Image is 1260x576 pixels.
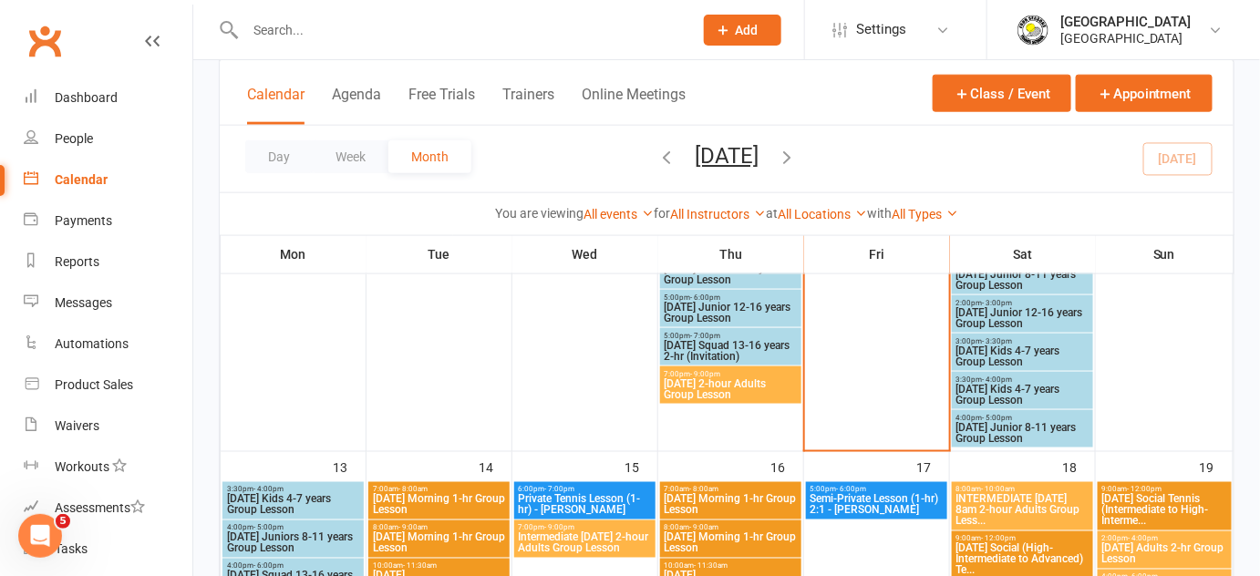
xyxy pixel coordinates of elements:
span: - 9:00pm [691,370,721,378]
span: 5:00pm [810,486,944,494]
a: All Types [892,207,958,221]
span: INTERMEDIATE [DATE] 8am 2-hour Adults Group Less... [955,494,1090,527]
span: [DATE] Morning 1-hr Group Lesson [664,494,798,516]
span: - 6:00pm [691,293,721,302]
span: [DATE] Kids 4-7 years Group Lesson [955,384,1090,406]
span: 3:00pm [955,337,1090,345]
strong: You are viewing [495,206,584,221]
span: 3:30pm [226,486,360,494]
button: Add [704,15,781,46]
button: Class / Event [933,75,1071,112]
span: Private Tennis Lesson (1-hr) - [PERSON_NAME] [518,494,652,516]
span: - 11:30am [695,562,728,571]
button: Online Meetings [582,86,686,125]
span: - 6:00pm [837,486,867,494]
th: Mon [221,235,367,273]
button: Week [313,140,388,173]
span: [DATE] Morning 1-hr Group Lesson [372,494,506,516]
button: Calendar [247,86,305,125]
span: - 8:00am [690,486,719,494]
a: Tasks [24,529,192,570]
span: - 5:00pm [983,414,1013,422]
span: [DATE] Adults 2-hr Group Lesson [1101,543,1229,565]
button: Free Trials [408,86,475,125]
button: Agenda [332,86,381,125]
span: - 9:00am [690,524,719,532]
span: Add [736,23,759,37]
span: - 9:00am [398,524,428,532]
a: Workouts [24,447,192,488]
span: - 7:00pm [545,486,575,494]
span: 4:00pm [226,524,360,532]
th: Sat [950,235,1096,273]
span: [DATE] Morning 1-hr Group Lesson [372,532,506,554]
strong: with [867,206,892,221]
span: 4:00pm [226,562,360,571]
span: [DATE] Juniors 8-11 years Group Lesson [226,532,360,554]
span: - 5:00pm [253,524,284,532]
div: Product Sales [55,377,133,392]
span: [DATE] Junior 8-11 years Group Lesson [955,422,1090,444]
span: 8:00am [664,524,798,532]
div: Waivers [55,418,99,433]
span: [DATE] Morning 1-hr Group Lesson [664,532,798,554]
span: 6:00pm [518,486,652,494]
a: Payments [24,201,192,242]
div: [GEOGRAPHIC_DATA] [1060,14,1192,30]
input: Search... [240,17,680,43]
span: 5 [56,514,70,529]
div: Tasks [55,541,88,556]
span: - 7:00pm [691,332,721,340]
span: 10:00am [664,562,798,571]
span: [DATE] Kids 4-7 years Group Lesson [226,494,360,516]
button: Trainers [502,86,554,125]
a: Automations [24,324,192,365]
span: Semi-Private Lesson (1-hr) 2:1 - [PERSON_NAME] [810,494,944,516]
div: Dashboard [55,90,118,105]
span: [DATE] Junior 8-11 years Group Lesson [664,263,798,285]
a: Clubworx [22,18,67,64]
span: - 3:30pm [983,337,1013,345]
span: 10:00am [372,562,506,571]
span: 9:00am [1101,486,1229,494]
span: - 12:00pm [1128,486,1162,494]
div: [GEOGRAPHIC_DATA] [1060,30,1192,46]
span: - 4:00pm [983,375,1013,384]
button: [DATE] [695,143,759,169]
span: [DATE] Junior 12-16 years Group Lesson [955,307,1090,329]
div: Reports [55,254,99,269]
button: Appointment [1076,75,1213,112]
span: Settings [856,9,906,50]
img: thumb_image1754099813.png [1015,12,1051,48]
span: [DATE] Social Tennis (Intermediate to High-Interme... [1101,494,1229,527]
span: 4:00pm [955,414,1090,422]
div: People [55,131,93,146]
th: Wed [512,235,658,273]
span: 5:00pm [664,293,798,302]
span: - 4:00pm [253,486,284,494]
span: 7:00pm [518,524,652,532]
a: All Instructors [670,207,766,221]
a: Reports [24,242,192,283]
button: Day [245,140,313,173]
span: 9:00am [955,535,1090,543]
a: Dashboard [24,77,192,118]
span: 2:00pm [1101,535,1229,543]
a: Assessments [24,488,192,529]
div: 19 [1200,452,1233,482]
a: Messages [24,283,192,324]
span: - 4:00pm [1129,535,1159,543]
a: All events [584,207,654,221]
iframe: Intercom live chat [18,514,62,558]
strong: for [654,206,670,221]
span: 3:30pm [955,375,1090,384]
span: [DATE] Kids 4-7 years Group Lesson [955,345,1090,367]
div: 18 [1062,452,1095,482]
span: - 8:00am [398,486,428,494]
span: 8:00am [955,486,1090,494]
div: Workouts [55,459,109,474]
th: Thu [658,235,804,273]
a: All Locations [778,207,867,221]
div: 13 [333,452,366,482]
div: Automations [55,336,129,351]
